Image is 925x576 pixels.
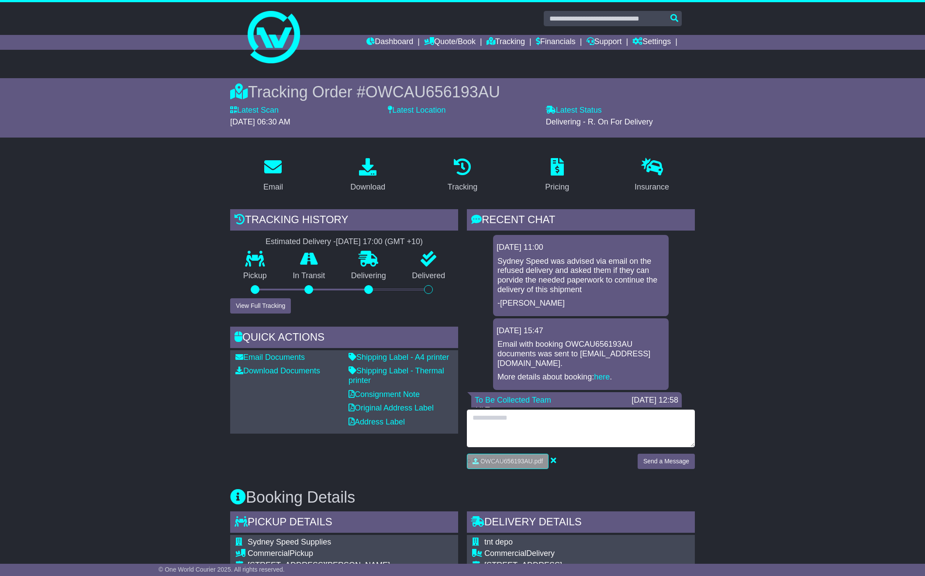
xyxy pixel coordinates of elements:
[350,181,385,193] div: Download
[467,209,695,233] div: RECENT CHAT
[230,271,280,281] p: Pickup
[545,181,569,193] div: Pricing
[424,35,476,50] a: Quote/Book
[230,83,695,101] div: Tracking Order #
[629,155,675,196] a: Insurance
[476,406,677,415] p: Hi Team,
[230,237,458,247] div: Estimated Delivery -
[366,35,413,50] a: Dashboard
[497,299,664,308] p: -[PERSON_NAME]
[230,327,458,350] div: Quick Actions
[230,117,290,126] span: [DATE] 06:30 AM
[235,353,305,362] a: Email Documents
[366,83,500,101] span: OWCAU656193AU
[546,117,653,126] span: Delivering - R. On For Delivery
[230,511,458,535] div: Pickup Details
[487,35,525,50] a: Tracking
[546,106,602,115] label: Latest Status
[248,549,290,558] span: Commercial
[448,181,477,193] div: Tracking
[632,396,678,405] div: [DATE] 12:58
[349,390,420,399] a: Consignment Note
[632,35,671,50] a: Settings
[230,106,279,115] label: Latest Scan
[536,35,576,50] a: Financials
[484,538,513,546] span: tnt depo
[349,404,434,412] a: Original Address Label
[399,271,459,281] p: Delivered
[497,243,665,252] div: [DATE] 11:00
[263,181,283,193] div: Email
[442,155,483,196] a: Tracking
[349,353,449,362] a: Shipping Label - A4 printer
[280,271,338,281] p: In Transit
[345,155,391,196] a: Download
[594,373,610,381] a: here
[235,366,320,375] a: Download Documents
[336,237,423,247] div: [DATE] 17:00 (GMT +10)
[635,181,669,193] div: Insurance
[230,298,291,314] button: View Full Tracking
[587,35,622,50] a: Support
[159,566,285,573] span: © One World Courier 2025. All rights reserved.
[484,549,618,559] div: Delivery
[258,155,289,196] a: Email
[248,538,331,546] span: Sydney Speed Supplies
[467,511,695,535] div: Delivery Details
[484,549,526,558] span: Commercial
[230,489,695,506] h3: Booking Details
[497,373,664,382] p: More details about booking: .
[475,396,551,404] a: To Be Collected Team
[497,326,665,336] div: [DATE] 15:47
[230,209,458,233] div: Tracking history
[638,454,695,469] button: Send a Message
[484,561,618,570] div: [STREET_ADDRESS]
[248,561,416,570] div: [STREET_ADDRESS][PERSON_NAME]
[248,549,416,559] div: Pickup
[349,366,444,385] a: Shipping Label - Thermal printer
[539,155,575,196] a: Pricing
[497,257,664,294] p: Sydney Speed was advised via email on the refused delivery and asked them if they can porvide the...
[349,417,405,426] a: Address Label
[338,271,399,281] p: Delivering
[388,106,445,115] label: Latest Location
[497,340,664,368] p: Email with booking OWCAU656193AU documents was sent to [EMAIL_ADDRESS][DOMAIN_NAME].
